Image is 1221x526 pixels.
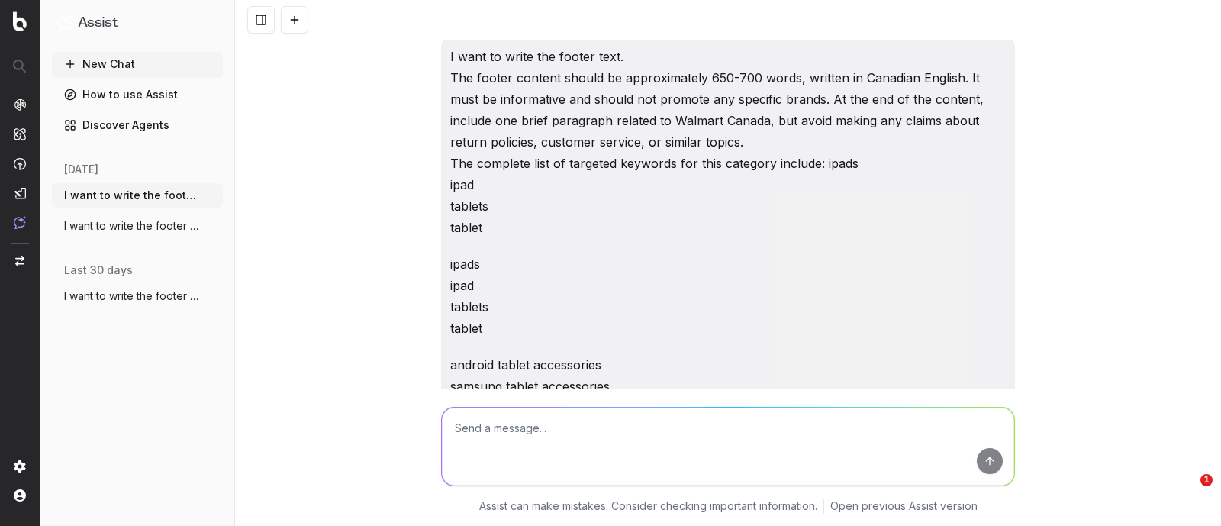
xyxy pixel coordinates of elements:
img: Assist [58,15,72,30]
p: Assist can make mistakes. Consider checking important information. [479,499,817,514]
button: Assist [58,12,217,34]
h1: Assist [78,12,118,34]
p: android tablet accessories samsung tablet accessories [450,354,1006,397]
p: I want to write the footer text. The footer content should be approximately 650-700 words, writte... [450,46,1006,238]
span: I want to write the footer text. The foo [64,188,198,203]
iframe: Intercom live chat [1169,474,1206,511]
img: Setting [14,460,26,473]
button: I want to write the footer text. The foo [52,183,223,208]
span: last 30 days [64,263,133,278]
p: ipads ipad tablets tablet [450,253,1006,339]
a: How to use Assist [52,82,223,107]
img: Switch project [15,256,24,266]
img: Assist [14,216,26,229]
span: I want to write the footer text. The foo [64,218,198,234]
img: Analytics [14,98,26,111]
img: Botify logo [13,11,27,31]
span: [DATE] [64,162,98,177]
img: Intelligence [14,127,26,140]
button: I want to write the footer text. The foo [52,284,223,308]
a: Open previous Assist version [830,499,978,514]
a: Discover Agents [52,113,223,137]
button: I want to write the footer text. The foo [52,214,223,238]
img: Activation [14,157,26,170]
button: New Chat [52,52,223,76]
span: 1 [1200,474,1213,486]
img: Studio [14,187,26,199]
img: My account [14,489,26,502]
span: I want to write the footer text. The foo [64,289,198,304]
